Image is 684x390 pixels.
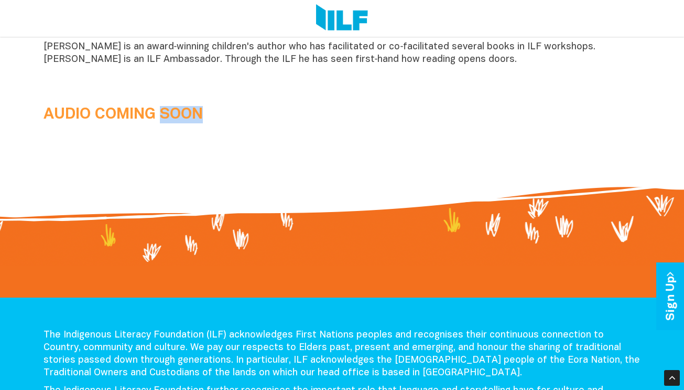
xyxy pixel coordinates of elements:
p: The Indigenous Literacy Foundation (ILF) acknowledges First Nations peoples and recognises their ... [44,329,641,380]
img: Logo [316,4,368,33]
div: Scroll Back to Top [664,370,680,386]
b: AUDIO COMING SOON [44,107,203,122]
span: [PERSON_NAME] is an award‑winning children's author who has facilitated or co‑facilitated several... [44,43,596,64]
